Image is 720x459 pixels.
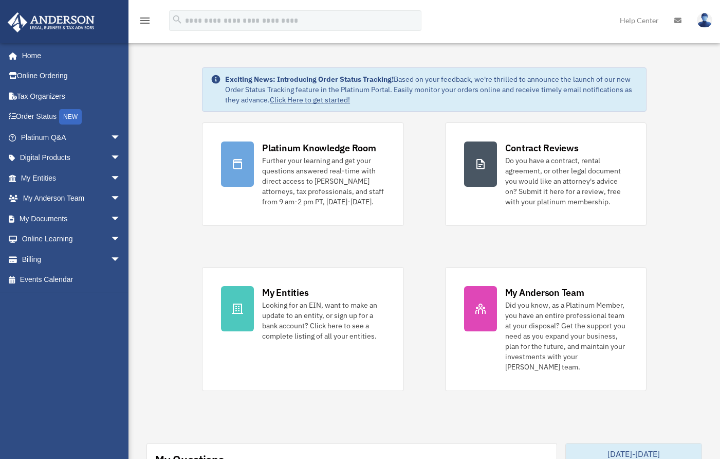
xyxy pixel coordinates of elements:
[110,249,131,270] span: arrow_drop_down
[110,229,131,250] span: arrow_drop_down
[7,188,136,209] a: My Anderson Teamarrow_drop_down
[110,208,131,229] span: arrow_drop_down
[7,127,136,148] a: Platinum Q&Aarrow_drop_down
[270,95,350,104] a: Click Here to get started!
[7,66,136,86] a: Online Ordering
[445,267,647,391] a: My Anderson Team Did you know, as a Platinum Member, you have an entire professional team at your...
[110,188,131,209] span: arrow_drop_down
[110,148,131,169] span: arrow_drop_down
[139,14,151,27] i: menu
[7,45,131,66] a: Home
[7,208,136,229] a: My Documentsarrow_drop_down
[7,168,136,188] a: My Entitiesarrow_drop_down
[225,74,638,105] div: Based on your feedback, we're thrilled to announce the launch of our new Order Status Tracking fe...
[7,148,136,168] a: Digital Productsarrow_drop_down
[5,12,98,32] img: Anderson Advisors Platinum Portal
[59,109,82,125] div: NEW
[262,155,384,207] div: Further your learning and get your questions answered real-time with direct access to [PERSON_NAM...
[172,14,183,25] i: search
[110,168,131,189] span: arrow_drop_down
[505,300,627,372] div: Did you know, as a Platinum Member, you have an entire professional team at your disposal? Get th...
[7,229,136,250] a: Online Learningarrow_drop_down
[505,286,584,299] div: My Anderson Team
[7,107,136,128] a: Order StatusNEW
[202,122,403,226] a: Platinum Knowledge Room Further your learning and get your questions answered real-time with dire...
[262,300,384,341] div: Looking for an EIN, want to make an update to an entity, or sign up for a bank account? Click her...
[445,122,647,226] a: Contract Reviews Do you have a contract, rental agreement, or other legal document you would like...
[505,155,627,207] div: Do you have a contract, rental agreement, or other legal document you would like an attorney's ad...
[202,267,403,391] a: My Entities Looking for an EIN, want to make an update to an entity, or sign up for a bank accoun...
[262,142,376,154] div: Platinum Knowledge Room
[7,270,136,290] a: Events Calendar
[7,86,136,107] a: Tax Organizers
[7,249,136,270] a: Billingarrow_drop_down
[110,127,131,148] span: arrow_drop_down
[262,286,308,299] div: My Entities
[139,18,151,27] a: menu
[505,142,579,154] div: Contract Reviews
[697,13,712,28] img: User Pic
[225,75,394,84] strong: Exciting News: Introducing Order Status Tracking!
